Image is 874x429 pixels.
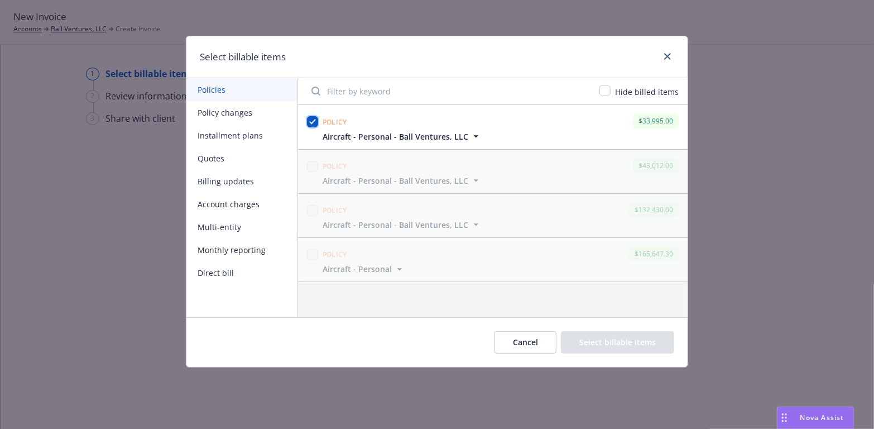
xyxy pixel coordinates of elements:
span: Policy$43,012.00Aircraft - Personal - Ball Ventures, LLC [298,150,688,193]
button: Aircraft - Personal - Ball Ventures, LLC [323,219,482,231]
span: Hide billed items [615,87,679,97]
span: Nova Assist [800,413,844,422]
div: $33,995.00 [633,114,679,128]
button: Quotes [186,147,297,170]
button: Aircraft - Personal - Ball Ventures, LLC [323,131,482,142]
span: Aircraft - Personal - Ball Ventures, LLC [323,175,468,187]
span: Policy [323,250,347,259]
div: $165,647.30 [629,247,679,261]
button: Account charges [186,193,297,216]
a: close [661,50,674,63]
button: Direct bill [186,261,297,284]
button: Multi-entity [186,216,297,239]
span: Aircraft - Personal - Ball Ventures, LLC [323,219,468,231]
h1: Select billable items [200,50,286,64]
span: Policy$132,430.00Aircraft - Personal - Ball Ventures, LLC [298,194,688,237]
button: Billing updates [186,170,297,193]
button: Installment plans [186,124,297,147]
button: Monthly reporting [186,239,297,261]
button: Nova Assist [777,407,854,429]
button: Cancel [494,331,556,354]
span: Aircraft - Personal [323,263,392,275]
span: Policy$165,647.30Aircraft - Personal [298,238,688,282]
div: $43,012.00 [633,159,679,173]
button: Policy changes [186,101,297,124]
span: Policy [323,161,347,171]
span: Aircraft - Personal - Ball Ventures, LLC [323,131,468,142]
span: Policy [323,206,347,215]
button: Policies [186,78,297,101]
div: $132,430.00 [629,203,679,217]
button: Aircraft - Personal - Ball Ventures, LLC [323,175,482,187]
button: Aircraft - Personal [323,263,405,275]
div: Drag to move [777,407,791,428]
input: Filter by keyword [305,80,593,102]
span: Policy [323,117,347,127]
